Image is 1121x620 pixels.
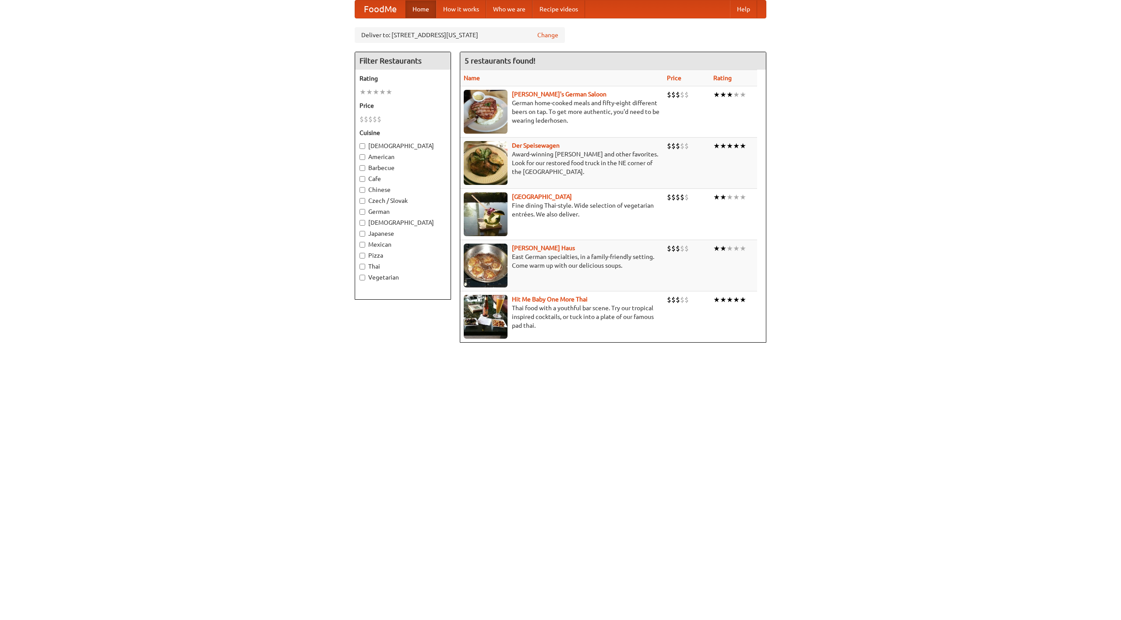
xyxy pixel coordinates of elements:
a: Recipe videos [532,0,585,18]
li: ★ [713,244,720,253]
a: Who we are [486,0,532,18]
img: kohlhaus.jpg [464,244,508,287]
input: Pizza [360,253,365,259]
a: Rating [713,74,732,81]
b: [GEOGRAPHIC_DATA] [512,193,572,200]
p: Thai food with a youthful bar scene. Try our tropical inspired cocktails, or tuck into a plate of... [464,304,660,330]
li: $ [676,244,680,253]
li: ★ [720,244,726,253]
li: ★ [386,87,392,97]
li: $ [676,141,680,151]
input: Cafe [360,176,365,182]
a: Hit Me Baby One More Thai [512,296,588,303]
a: [PERSON_NAME]'s German Saloon [512,91,606,98]
li: $ [368,114,373,124]
a: Change [537,31,558,39]
b: [PERSON_NAME] Haus [512,244,575,252]
p: Fine dining Thai-style. Wide selection of vegetarian entrées. We also deliver. [464,201,660,219]
h5: Cuisine [360,128,446,137]
label: Vegetarian [360,273,446,282]
label: American [360,152,446,161]
p: East German specialties, in a family-friendly setting. Come warm up with our delicious soups. [464,252,660,270]
a: How it works [436,0,486,18]
li: ★ [733,90,740,99]
li: $ [684,90,689,99]
li: ★ [720,90,726,99]
li: ★ [733,192,740,202]
input: Vegetarian [360,275,365,280]
li: $ [684,141,689,151]
a: Home [405,0,436,18]
li: ★ [720,295,726,305]
li: ★ [726,295,733,305]
li: $ [671,244,676,253]
label: German [360,207,446,216]
li: ★ [713,141,720,151]
li: $ [360,114,364,124]
h4: Filter Restaurants [355,52,451,70]
label: Czech / Slovak [360,196,446,205]
li: $ [680,295,684,305]
input: German [360,209,365,215]
img: satay.jpg [464,192,508,236]
li: $ [671,295,676,305]
li: ★ [726,90,733,99]
input: American [360,154,365,160]
input: Barbecue [360,165,365,171]
input: Chinese [360,187,365,193]
li: ★ [733,141,740,151]
li: ★ [720,192,726,202]
input: Czech / Slovak [360,198,365,204]
img: speisewagen.jpg [464,141,508,185]
h5: Price [360,101,446,110]
li: ★ [713,192,720,202]
li: $ [676,295,680,305]
li: ★ [733,244,740,253]
label: Thai [360,262,446,271]
a: Der Speisewagen [512,142,560,149]
ng-pluralize: 5 restaurants found! [465,57,536,65]
input: Japanese [360,231,365,237]
li: $ [377,114,381,124]
li: ★ [360,87,366,97]
li: ★ [740,295,746,305]
li: $ [667,192,671,202]
li: ★ [726,244,733,253]
label: Cafe [360,174,446,183]
li: $ [671,192,676,202]
li: ★ [726,141,733,151]
li: $ [680,244,684,253]
li: $ [667,295,671,305]
p: Award-winning [PERSON_NAME] and other favorites. Look for our restored food truck in the NE corne... [464,150,660,176]
li: ★ [733,295,740,305]
li: ★ [726,192,733,202]
li: $ [667,90,671,99]
li: $ [676,192,680,202]
li: ★ [720,141,726,151]
li: ★ [740,90,746,99]
li: $ [667,244,671,253]
label: Chinese [360,185,446,194]
label: Mexican [360,240,446,249]
li: $ [364,114,368,124]
li: $ [684,192,689,202]
label: [DEMOGRAPHIC_DATA] [360,142,446,150]
li: ★ [379,87,386,97]
a: Name [464,74,480,81]
img: babythai.jpg [464,295,508,339]
li: $ [680,192,684,202]
a: Help [730,0,757,18]
li: $ [667,141,671,151]
li: $ [373,114,377,124]
input: Mexican [360,242,365,248]
li: $ [680,90,684,99]
li: $ [676,90,680,99]
li: ★ [373,87,379,97]
label: Barbecue [360,163,446,172]
li: ★ [713,295,720,305]
div: Deliver to: [STREET_ADDRESS][US_STATE] [355,27,565,43]
label: Japanese [360,229,446,238]
li: $ [680,141,684,151]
